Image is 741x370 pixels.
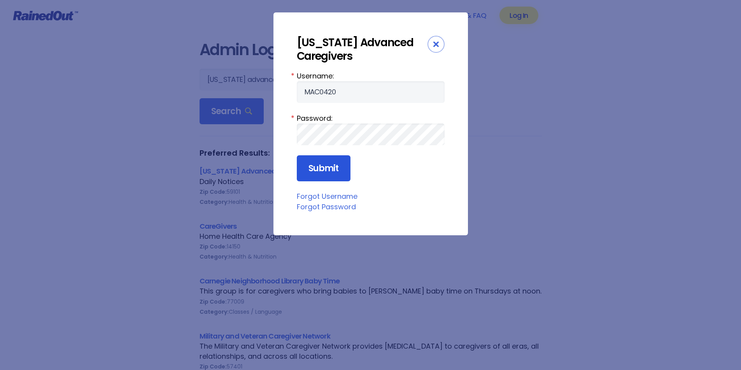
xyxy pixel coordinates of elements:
label: Username: [297,71,445,81]
input: Submit [297,155,350,182]
a: Forgot Username [297,191,357,201]
div: Close [427,36,445,53]
a: Forgot Password [297,202,356,212]
label: Password: [297,113,445,123]
div: [US_STATE] Advanced Caregivers [297,36,427,63]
